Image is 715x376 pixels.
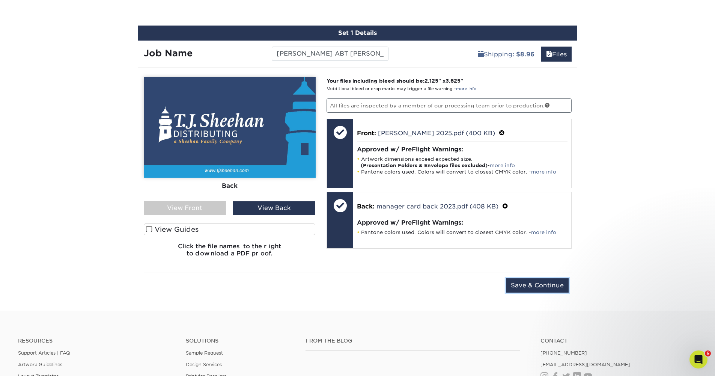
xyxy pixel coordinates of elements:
h4: Approved w/ PreFlight Warnings: [357,146,567,153]
span: Back: [357,203,375,210]
h6: Click the file names to the right to download a PDF proof. [144,243,316,263]
a: Files [541,47,572,62]
a: [PHONE_NUMBER] [540,350,587,356]
a: [PERSON_NAME] 2025.pdf (400 KB) [378,130,495,137]
h4: Approved w/ PreFlight Warnings: [357,219,567,226]
div: Back [144,178,316,194]
iframe: Intercom live chat [689,350,707,368]
p: All files are inspected by a member of our processing team prior to production. [327,98,572,113]
a: [EMAIL_ADDRESS][DOMAIN_NAME] [540,362,630,367]
a: more info [456,86,476,91]
h4: From the Blog [306,338,520,344]
input: Save & Continue [506,278,569,293]
b: : $8.96 [512,51,534,58]
span: 2.125 [424,78,438,84]
strong: Your files including bleed should be: " x " [327,78,463,84]
span: 3.625 [446,78,461,84]
li: Pantone colors used. Colors will convert to closest CMYK color. - [357,229,567,236]
strong: Job Name [144,48,193,59]
label: View Guides [144,223,316,235]
a: manager card back 2023.pdf (408 KB) [376,203,498,210]
li: Pantone colors used. Colors will convert to closest CMYK color. - [357,169,567,175]
small: *Additional bleed or crop marks may trigger a file warning – [327,86,476,91]
a: Contact [540,338,697,344]
div: Set 1 Details [138,26,577,41]
a: more info [531,169,556,175]
h4: Resources [18,338,175,344]
li: Artwork dimensions exceed expected size. - [357,156,567,169]
a: Sample Request [186,350,223,356]
div: View Back [233,201,315,215]
input: Enter a job name [272,47,388,61]
h4: Solutions [186,338,294,344]
div: View Front [144,201,226,215]
a: Design Services [186,362,222,367]
span: shipping [478,51,484,58]
strong: (Presentation Folders & Envelope files excluded) [361,163,488,168]
a: more info [490,163,515,168]
span: files [546,51,552,58]
span: Front: [357,130,376,137]
a: Shipping: $8.96 [473,47,539,62]
a: more info [531,230,556,235]
span: 6 [705,350,711,356]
